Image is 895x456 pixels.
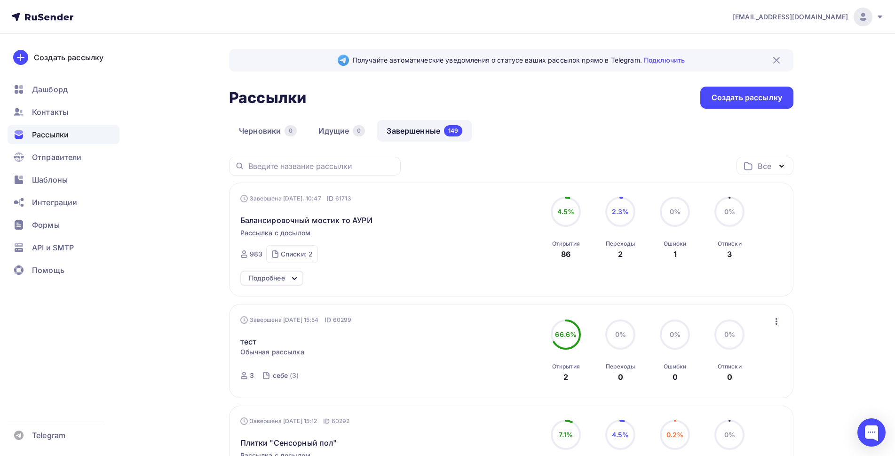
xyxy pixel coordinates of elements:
[335,194,351,203] span: 61713
[8,125,119,144] a: Рассылки
[32,106,68,118] span: Контакты
[229,120,307,142] a: Черновики0
[670,330,681,338] span: 0%
[724,208,735,216] span: 0%
[606,363,635,370] div: Переходы
[664,240,686,248] div: Ошибки
[8,148,119,167] a: Отправители
[733,12,848,22] span: [EMAIL_ADDRESS][DOMAIN_NAME]
[8,103,119,121] a: Контакты
[724,330,735,338] span: 0%
[670,208,681,216] span: 0%
[240,347,304,357] span: Обычная рассылка
[32,197,77,208] span: Интеграции
[323,416,330,426] span: ID
[32,152,82,163] span: Отправители
[240,437,337,448] span: Плитки "Сенсорный пол"
[606,240,635,248] div: Переходы
[8,80,119,99] a: Дашборд
[34,52,103,63] div: Создать рассылку
[561,248,570,260] div: 86
[718,363,742,370] div: Отписки
[333,315,352,325] span: 60299
[618,248,623,260] div: 2
[8,216,119,234] a: Формы
[248,161,395,171] input: Введите название рассылки
[250,371,254,380] div: 3
[285,125,297,136] div: 0
[32,84,68,95] span: Дашборд
[8,170,119,189] a: Шаблоны
[673,371,678,383] div: 0
[229,88,306,107] h2: Рассылки
[552,363,580,370] div: Открытия
[290,371,299,380] div: (3)
[309,120,375,142] a: Идущие0
[240,215,372,226] span: Балансировочный мостик то АУРИ
[552,240,580,248] div: Открытия
[727,248,732,260] div: 3
[240,336,257,347] a: тест
[666,431,684,439] span: 0.2%
[664,363,686,370] div: Ошибки
[444,125,462,136] div: 149
[240,315,352,325] div: Завершена [DATE] 15:54
[32,264,64,276] span: Помощь
[250,249,262,259] div: 983
[353,125,365,136] div: 0
[758,160,771,172] div: Все
[32,174,68,185] span: Шаблоны
[563,371,568,383] div: 2
[612,208,629,216] span: 2.3%
[273,371,288,380] div: себе
[240,416,350,426] div: Завершена [DATE] 15:12
[618,371,623,383] div: 0
[727,371,732,383] div: 0
[377,120,472,142] a: Завершенные149
[644,56,685,64] a: Подключить
[338,55,349,66] img: Telegram
[733,8,884,26] a: [EMAIL_ADDRESS][DOMAIN_NAME]
[737,157,793,175] button: Все
[555,330,577,338] span: 66.6%
[32,430,65,441] span: Telegram
[559,431,573,439] span: 7.1%
[557,208,575,216] span: 4.5%
[327,194,333,203] span: ID
[673,248,677,260] div: 1
[281,249,313,259] div: Списки: 2
[32,129,69,140] span: Рассылки
[724,431,735,439] span: 0%
[325,315,331,325] span: ID
[32,219,60,231] span: Формы
[240,228,311,238] span: Рассылка с досылом
[332,416,350,426] span: 60292
[712,92,782,103] div: Создать рассылку
[240,194,351,203] div: Завершена [DATE], 10:47
[32,242,74,253] span: API и SMTP
[615,330,626,338] span: 0%
[272,368,300,383] a: себе (3)
[353,56,685,65] span: Получайте автоматические уведомления о статусе ваших рассылок прямо в Telegram.
[249,272,285,284] div: Подробнее
[718,240,742,248] div: Отписки
[612,431,629,439] span: 4.5%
